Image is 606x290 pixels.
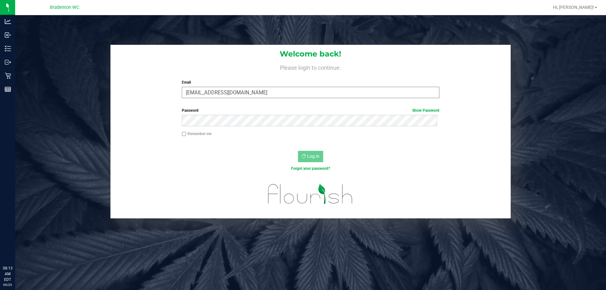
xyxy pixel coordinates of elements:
[307,154,319,159] span: Log In
[110,63,511,71] h4: Please login to continue.
[182,132,186,136] input: Remember me
[50,5,79,10] span: Bradenton WC
[5,59,11,65] inline-svg: Outbound
[298,151,323,162] button: Log In
[412,108,439,113] a: Show Password
[110,50,511,58] h1: Welcome back!
[5,18,11,25] inline-svg: Analytics
[182,80,439,85] label: Email
[260,178,360,210] img: flourish_logo.svg
[553,5,594,10] span: Hi, [PERSON_NAME]!
[5,86,11,92] inline-svg: Reports
[5,73,11,79] inline-svg: Retail
[5,45,11,52] inline-svg: Inventory
[3,282,12,287] p: 09/25
[5,32,11,38] inline-svg: Inbound
[182,108,199,113] span: Password
[291,166,330,171] a: Forgot your password?
[3,265,12,282] p: 08:13 AM EDT
[182,131,211,137] label: Remember me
